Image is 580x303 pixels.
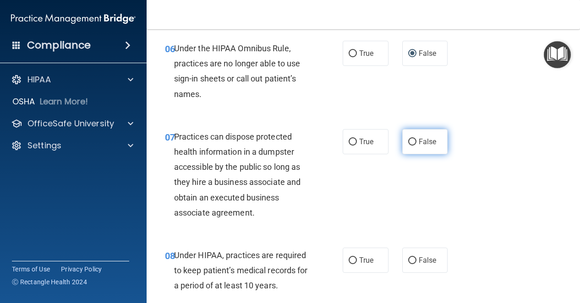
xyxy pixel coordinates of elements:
span: False [419,256,437,265]
span: False [419,137,437,146]
span: Ⓒ Rectangle Health 2024 [12,277,87,287]
input: True [349,257,357,264]
img: PMB logo [11,10,136,28]
span: True [359,49,373,58]
span: True [359,137,373,146]
h4: Compliance [27,39,91,52]
span: True [359,256,373,265]
input: False [408,139,416,146]
span: 08 [165,250,175,261]
a: Privacy Policy [61,265,102,274]
p: HIPAA [27,74,51,85]
p: OfficeSafe University [27,118,114,129]
a: Terms of Use [12,265,50,274]
p: Settings [27,140,61,151]
span: 07 [165,132,175,143]
input: False [408,50,416,57]
button: Open Resource Center [544,41,571,68]
p: Learn More! [40,96,88,107]
p: OSHA [12,96,35,107]
input: True [349,50,357,57]
span: Under HIPAA, practices are required to keep patient’s medical records for a period of at least 10... [174,250,308,290]
input: True [349,139,357,146]
span: Under the HIPAA Omnibus Rule, practices are no longer able to use sign-in sheets or call out pati... [174,43,301,99]
span: False [419,49,437,58]
span: 06 [165,43,175,54]
a: Settings [11,140,133,151]
span: Practices can dispose protected health information in a dumpster accessible by the public so long... [174,132,301,217]
a: HIPAA [11,74,133,85]
a: OfficeSafe University [11,118,133,129]
input: False [408,257,416,264]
